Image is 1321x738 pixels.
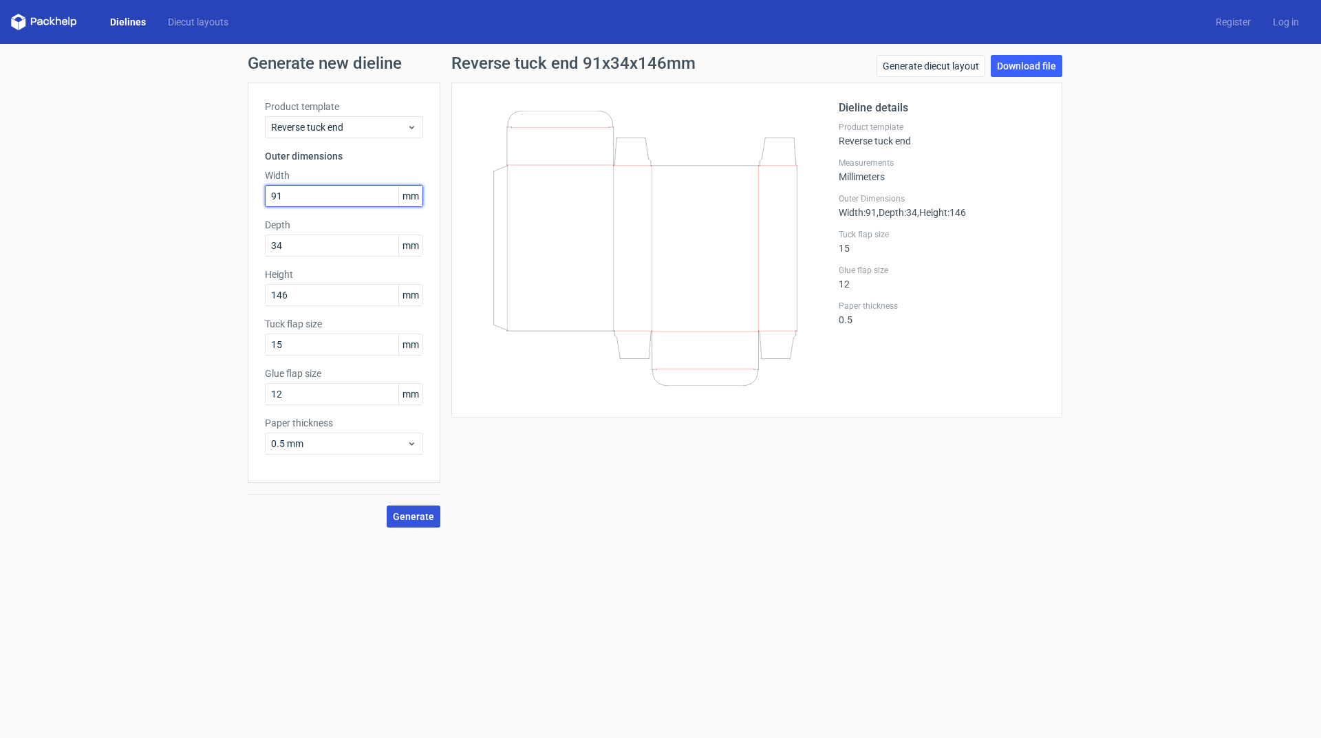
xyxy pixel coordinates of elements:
span: mm [398,186,422,206]
a: Dielines [99,15,157,29]
label: Measurements [839,158,1045,169]
span: Reverse tuck end [271,120,407,134]
h2: Dieline details [839,100,1045,116]
h1: Generate new dieline [248,55,1073,72]
label: Glue flap size [265,367,423,380]
a: Diecut layouts [157,15,239,29]
a: Register [1205,15,1262,29]
span: 0.5 mm [271,437,407,451]
label: Product template [839,122,1045,133]
label: Paper thickness [265,416,423,430]
span: , Depth : 34 [877,207,917,218]
h1: Reverse tuck end 91x34x146mm [451,55,696,72]
span: mm [398,285,422,305]
label: Height [265,268,423,281]
a: Download file [991,55,1062,77]
label: Product template [265,100,423,113]
label: Tuck flap size [839,229,1045,240]
a: Generate diecut layout [877,55,985,77]
label: Outer Dimensions [839,193,1045,204]
div: 15 [839,229,1045,254]
span: , Height : 146 [917,207,966,218]
span: mm [398,384,422,404]
a: Log in [1262,15,1310,29]
span: Width : 91 [839,207,877,218]
label: Glue flap size [839,265,1045,276]
div: 12 [839,265,1045,290]
div: Millimeters [839,158,1045,182]
span: Generate [393,512,434,521]
label: Paper thickness [839,301,1045,312]
h3: Outer dimensions [265,149,423,163]
div: 0.5 [839,301,1045,325]
span: mm [398,235,422,256]
button: Generate [387,506,440,528]
span: mm [398,334,422,355]
label: Tuck flap size [265,317,423,331]
div: Reverse tuck end [839,122,1045,146]
label: Width [265,169,423,182]
label: Depth [265,218,423,232]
